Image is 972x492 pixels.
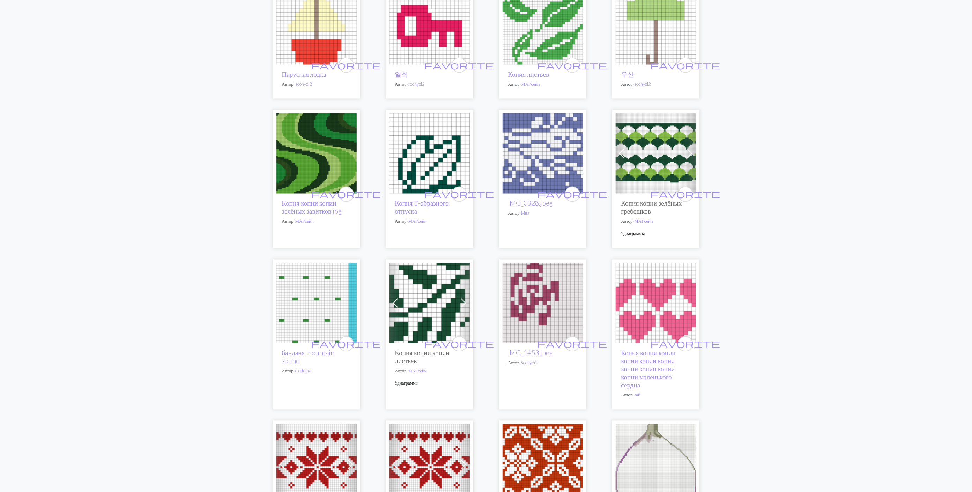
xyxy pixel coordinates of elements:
img: листья [389,263,470,343]
a: IMG_0328.jpeg [508,199,553,207]
i: favourite [424,337,494,351]
span: favorite [537,60,607,70]
a: il_fullxfull.2414178115_mqsp.jpg [616,460,696,467]
a: seonyoi2 [408,81,425,87]
span: favorite [651,189,720,200]
i: favourite [311,337,381,351]
h2: Копия копии зелёных гребешков [621,199,690,215]
a: зай [635,392,641,398]
a: Копия Т-образного отпуска [395,199,449,215]
span: favorite [311,60,381,70]
a: ciottolaa [295,368,311,374]
h2: Копия копии копии листьев [395,349,464,365]
p: Автор: [395,218,464,225]
a: 열쇠 [395,70,408,78]
a: Выкройка свитера 3 [503,460,583,467]
img: бандана mountain sound [276,263,357,343]
a: Копия копии копии копии копии копии копии копии копии копии маленького сердца [621,349,676,389]
img: Т уйти [389,113,470,194]
a: Сердца [616,299,696,306]
span: favorite [651,60,720,70]
span: favorite [537,189,607,200]
a: МАГсейн [521,81,540,87]
p: Автор: [282,81,351,88]
span: favorite [424,60,494,70]
span: favorite [537,338,607,349]
p: Автор: [508,360,577,366]
button: favourite [339,336,354,352]
a: IMG_1453.jpeg [508,349,553,357]
a: Копия листьев [508,70,549,78]
img: IMG_1453.jpeg [503,263,583,343]
span: favorite [424,338,494,349]
button: favourite [452,336,467,352]
a: 열쇠 [389,20,470,27]
img: морские гребешки [616,113,696,194]
img: IMG_0328.jpeg [503,113,583,194]
i: favourite [311,58,381,72]
button: favourite [678,336,693,352]
p: 2 диаграммы [621,231,690,237]
p: Автор: [282,368,351,374]
a: seonyoi2 [521,360,538,366]
a: seonyoi2 [295,81,312,87]
a: бандана mountain sound [282,349,335,365]
a: 우산 [621,70,635,78]
a: Парусная лодка [276,20,357,27]
button: favourite [678,187,693,202]
a: морские гребешки [616,149,696,156]
a: Miia [521,210,530,216]
a: Парусная лодка [282,70,326,78]
a: seonyoi2 [635,81,651,87]
a: листья [389,299,470,306]
p: Автор: [621,392,690,398]
span: favorite [651,338,720,349]
i: favourite [311,187,381,201]
p: Автор: [508,81,577,88]
button: favourite [452,187,467,202]
a: МАГсейн [408,218,427,224]
img: Сердца [616,263,696,343]
p: Автор: [395,368,464,374]
i: favourite [537,337,607,351]
img: Зелёные завитки.jpg [276,113,357,194]
i: favourite [651,187,720,201]
span: favorite [424,189,494,200]
a: Зелёные завитки.jpg [276,149,357,156]
button: favourite [452,58,467,73]
p: Автор: [508,210,577,217]
a: Т уйти [389,149,470,156]
p: Автор: [282,218,351,225]
button: favourite [339,58,354,73]
i: favourite [537,187,607,201]
button: favourite [678,58,693,73]
i: favourite [537,58,607,72]
button: favourite [565,58,580,73]
a: IMG_1453.jpeg [503,299,583,306]
p: Автор: [395,81,464,88]
a: МАГсейн [408,368,427,374]
button: favourite [339,187,354,202]
a: нижний рождественский носок джулии [389,460,470,467]
i: favourite [651,337,720,351]
a: нижний рождественский носок джулии [276,460,357,467]
button: favourite [565,336,580,352]
span: favorite [311,338,381,349]
p: Автор: [621,81,690,88]
i: favourite [424,187,494,201]
a: МАГсейн [635,218,653,224]
a: бандана mountain sound [276,299,357,306]
p: 5 диаграммы [395,380,464,387]
a: 우산 [616,20,696,27]
a: листья [503,20,583,27]
button: favourite [565,187,580,202]
i: favourite [651,58,720,72]
a: Копия копии копии зелёных завитков.jpg [282,199,342,215]
p: Автор: [621,218,690,225]
a: IMG_0328.jpeg [503,149,583,156]
a: МАГсейн [295,218,314,224]
i: favourite [424,58,494,72]
span: favorite [311,189,381,200]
